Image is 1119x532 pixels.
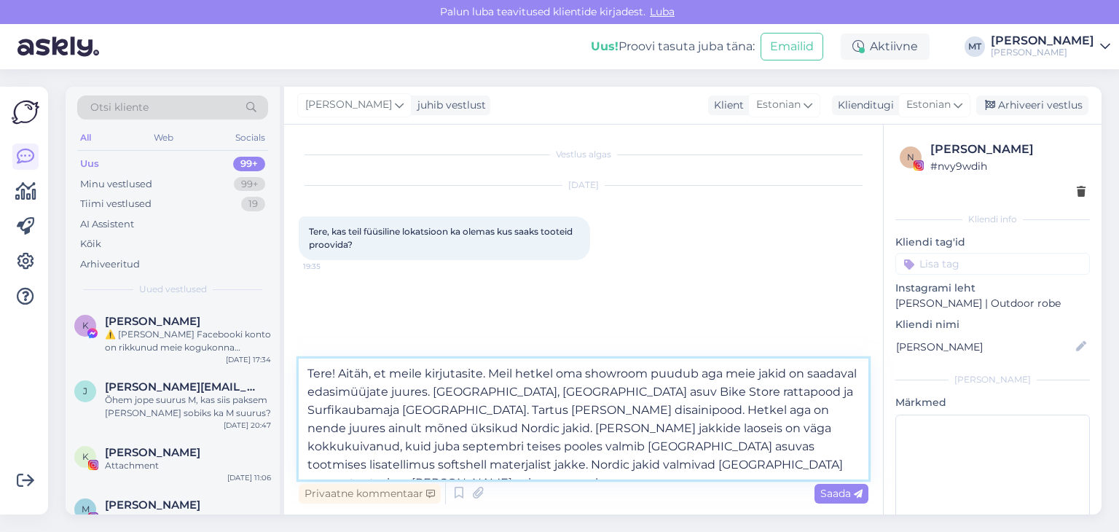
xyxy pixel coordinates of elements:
[224,420,271,431] div: [DATE] 20:47
[226,354,271,365] div: [DATE] 17:34
[976,95,1088,115] div: Arhiveeri vestlus
[80,197,152,211] div: Tiimi vestlused
[82,504,90,515] span: M
[80,217,134,232] div: AI Assistent
[80,177,152,192] div: Minu vestlused
[895,213,1090,226] div: Kliendi info
[105,498,200,512] span: Marleen Pärkma
[991,47,1094,58] div: [PERSON_NAME]
[105,328,271,354] div: ⚠️ [PERSON_NAME] Facebooki konto on rikkunud meie kogukonna standardeid. Meie süsteem on saanud p...
[991,35,1094,47] div: [PERSON_NAME]
[299,148,868,161] div: Vestlus algas
[305,97,392,113] span: [PERSON_NAME]
[303,261,358,272] span: 19:35
[591,39,619,53] b: Uus!
[895,235,1090,250] p: Kliendi tag'id
[105,380,256,394] span: jane.orumaa@mail.ee
[77,128,94,147] div: All
[139,283,207,296] span: Uued vestlused
[907,152,914,163] span: n
[234,177,265,192] div: 99+
[895,373,1090,386] div: [PERSON_NAME]
[906,97,951,113] span: Estonian
[708,98,744,113] div: Klient
[930,141,1085,158] div: [PERSON_NAME]
[105,459,271,472] div: Attachment
[12,98,39,126] img: Askly Logo
[299,179,868,192] div: [DATE]
[227,472,271,483] div: [DATE] 11:06
[895,296,1090,311] p: [PERSON_NAME] | Outdoor robe
[309,226,575,250] span: Tere, kas teil füüsiline lokatsioon ka olemas kus saaks tooteid proovida?
[645,5,679,18] span: Luba
[412,98,486,113] div: juhib vestlust
[896,339,1073,355] input: Lisa nimi
[299,359,868,480] textarea: Tere! Aitäh, et meile kirjutasite. Meil hetkel oma showroom puudub aga meie jakid on saadaval eda...
[105,512,271,525] div: Attachment
[761,33,823,60] button: Emailid
[895,281,1090,296] p: Instagrami leht
[90,100,149,115] span: Otsi kliente
[82,320,89,331] span: K
[80,157,99,171] div: Uus
[80,257,140,272] div: Arhiveeritud
[930,158,1085,174] div: # nvy9wdih
[299,484,441,504] div: Privaatne kommentaar
[820,487,863,500] span: Saada
[82,451,89,462] span: K
[895,253,1090,275] input: Lisa tag
[151,128,176,147] div: Web
[83,386,87,396] span: j
[232,128,268,147] div: Socials
[965,36,985,57] div: MT
[233,157,265,171] div: 99+
[80,237,101,251] div: Kõik
[841,34,930,60] div: Aktiivne
[832,98,894,113] div: Klienditugi
[756,97,801,113] span: Estonian
[991,35,1110,58] a: [PERSON_NAME][PERSON_NAME]
[895,395,1090,410] p: Märkmed
[591,38,755,55] div: Proovi tasuta juba täna:
[105,394,271,420] div: Õhem jope suurus M, kas siis paksem [PERSON_NAME] sobiks ka M suurus?
[241,197,265,211] div: 19
[105,446,200,459] span: Kati Raudla
[895,317,1090,332] p: Kliendi nimi
[105,315,200,328] span: Kalonji Mbulayi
